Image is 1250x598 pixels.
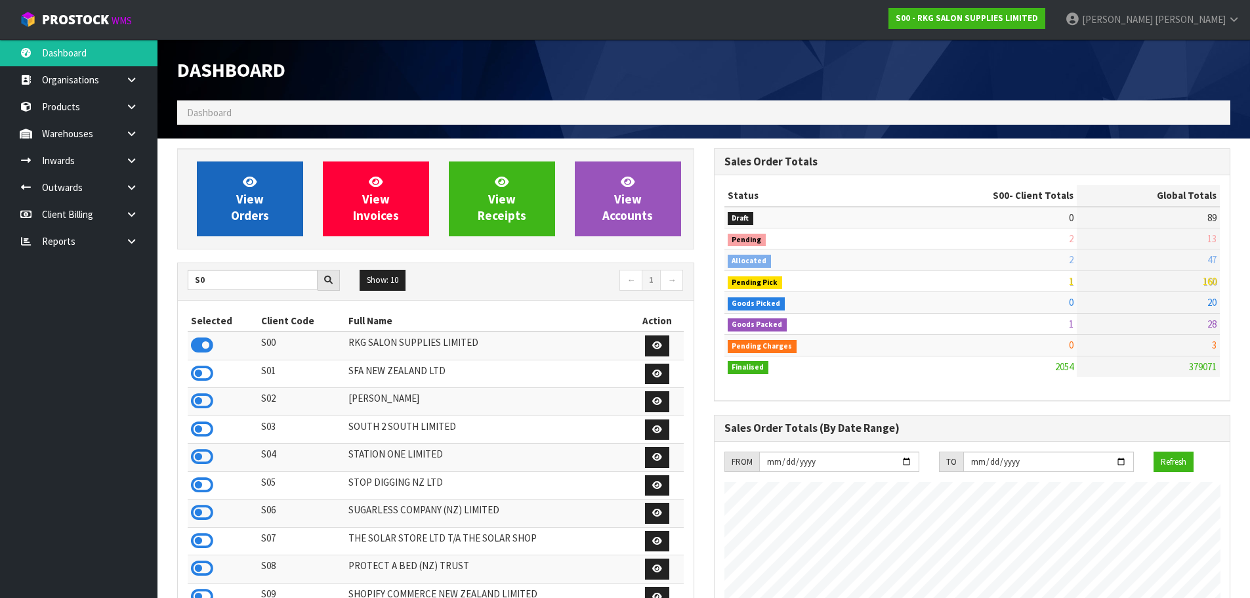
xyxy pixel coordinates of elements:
span: 0 [1069,211,1073,224]
input: Search clients [188,270,318,290]
span: [PERSON_NAME] [1082,13,1153,26]
span: 0 [1069,296,1073,309]
span: 20 [1207,296,1217,309]
span: Pending Pick [728,276,783,289]
span: Goods Packed [728,318,787,331]
span: 379071 [1189,360,1217,373]
span: Draft [728,212,754,225]
div: FROM [724,452,759,473]
th: - Client Totals [888,185,1077,206]
button: Show: 10 [360,270,406,291]
a: S00 - RKG SALON SUPPLIES LIMITED [888,8,1045,29]
span: Finalised [728,361,769,374]
a: ViewAccounts [575,161,681,236]
span: View Invoices [353,174,399,223]
button: Refresh [1154,452,1194,473]
span: 0 [1069,339,1073,351]
td: STOP DIGGING NZ LTD [345,471,631,500]
a: ViewInvoices [323,161,429,236]
th: Action [631,310,683,331]
span: [PERSON_NAME] [1155,13,1226,26]
span: 2 [1069,253,1073,266]
span: Dashboard [187,106,232,119]
td: STATION ONE LIMITED [345,444,631,472]
th: Status [724,185,888,206]
th: Client Code [258,310,345,331]
a: 1 [642,270,661,291]
span: Pending [728,234,766,247]
div: TO [939,452,963,473]
td: S04 [258,444,345,472]
a: ← [619,270,642,291]
span: 47 [1207,253,1217,266]
td: S03 [258,416,345,444]
th: Selected [188,310,258,331]
td: [PERSON_NAME] [345,388,631,416]
a: ViewReceipts [449,161,555,236]
td: S07 [258,527,345,555]
td: S08 [258,555,345,584]
a: → [660,270,683,291]
span: 160 [1203,275,1217,288]
td: S00 [258,331,345,360]
span: 1 [1069,275,1073,288]
td: RKG SALON SUPPLIES LIMITED [345,331,631,360]
td: S02 [258,388,345,416]
span: 89 [1207,211,1217,224]
strong: S00 - RKG SALON SUPPLIES LIMITED [896,12,1038,24]
span: Dashboard [177,57,285,82]
td: THE SOLAR STORE LTD T/A THE SOLAR SHOP [345,527,631,555]
img: cube-alt.png [20,11,36,28]
td: SFA NEW ZEALAND LTD [345,360,631,388]
td: S06 [258,500,345,528]
span: 2054 [1055,360,1073,373]
nav: Page navigation [446,270,684,293]
span: Allocated [728,255,772,268]
span: View Orders [231,174,269,223]
th: Global Totals [1077,185,1220,206]
span: 1 [1069,318,1073,330]
a: ViewOrders [197,161,303,236]
td: SUGARLESS COMPANY (NZ) LIMITED [345,500,631,528]
th: Full Name [345,310,631,331]
span: ProStock [42,11,109,28]
h3: Sales Order Totals [724,156,1220,168]
td: S05 [258,471,345,500]
span: 2 [1069,232,1073,245]
td: S01 [258,360,345,388]
span: Pending Charges [728,340,797,353]
span: S00 [993,189,1009,202]
span: View Accounts [602,174,653,223]
h3: Sales Order Totals (By Date Range) [724,422,1220,435]
small: WMS [112,14,132,27]
span: 3 [1212,339,1217,351]
span: 28 [1207,318,1217,330]
td: PROTECT A BED (NZ) TRUST [345,555,631,584]
td: SOUTH 2 SOUTH LIMITED [345,416,631,444]
span: 13 [1207,232,1217,245]
span: View Receipts [478,174,526,223]
span: Goods Picked [728,297,785,310]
